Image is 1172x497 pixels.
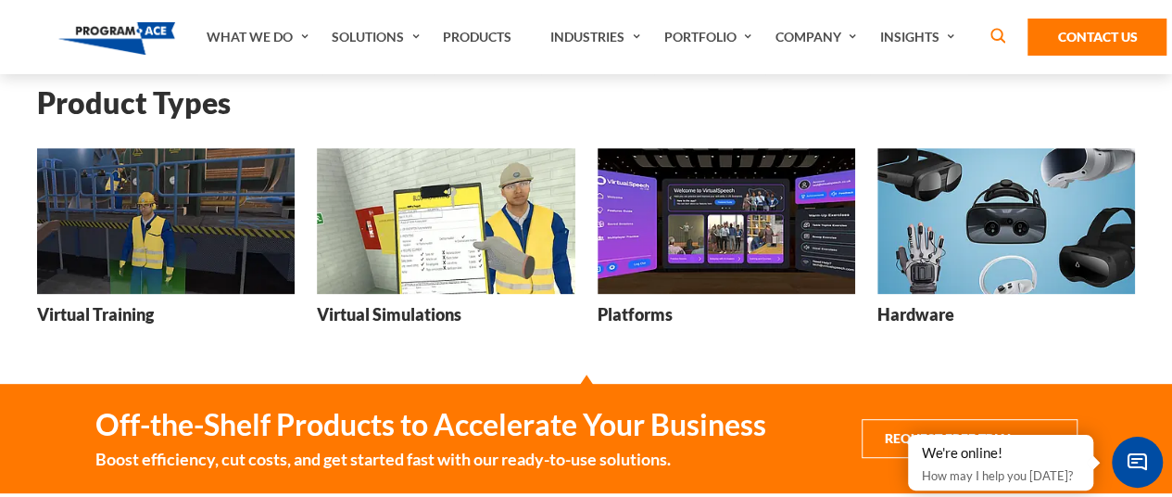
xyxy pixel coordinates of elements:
h3: Platforms [598,303,673,326]
span: Chat Widget [1112,437,1163,488]
a: Contact Us [1027,19,1166,56]
h2: Product Types [37,86,1135,119]
button: Request Free Trial [862,419,1077,458]
a: Platforms [598,148,855,339]
img: Program-Ace [58,22,176,55]
small: Boost efficiency, cut costs, and get started fast with our ready-to-use solutions. [95,447,766,471]
h3: Hardware [877,303,954,326]
h3: Virtual Training [37,303,154,326]
div: We're online! [922,444,1079,463]
img: Virtual Simulations [317,148,574,294]
img: Virtual Training [37,148,295,294]
a: Virtual Simulations [317,148,574,339]
strong: Off-the-Shelf Products to Accelerate Your Business [95,406,766,443]
img: Hardware [877,148,1135,294]
a: Virtual Training [37,148,295,339]
a: Hardware [877,148,1135,339]
img: Platforms [598,148,855,294]
h3: Virtual Simulations [317,303,461,326]
p: How may I help you [DATE]? [922,465,1079,487]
